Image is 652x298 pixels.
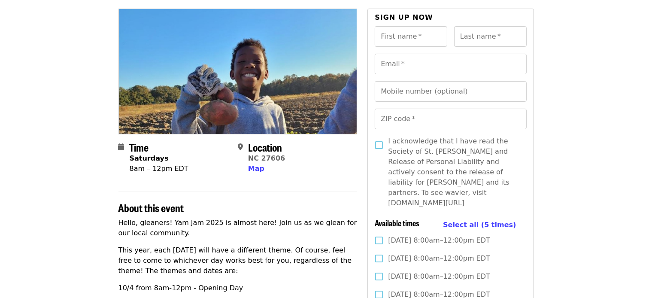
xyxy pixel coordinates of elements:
input: Email [375,54,526,74]
span: Sign up now [375,13,433,21]
span: [DATE] 8:00am–12:00pm EDT [388,235,490,246]
input: ZIP code [375,109,526,129]
input: Mobile number (optional) [375,81,526,102]
img: Yam Jam 2025! organized by Society of St. Andrew [119,9,357,134]
i: calendar icon [118,143,124,151]
input: Last name [454,26,527,47]
span: [DATE] 8:00am–12:00pm EDT [388,271,490,282]
strong: Saturdays [130,154,169,162]
button: Select all (5 times) [443,219,516,231]
span: I acknowledge that I have read the Society of St. [PERSON_NAME] and Release of Personal Liability... [388,136,519,208]
span: Map [248,164,264,173]
span: Available times [375,217,419,228]
span: [DATE] 8:00am–12:00pm EDT [388,253,490,264]
a: NC 27606 [248,154,285,162]
p: 10/4 from 8am-12pm - Opening Day [118,283,358,293]
input: First name [375,26,447,47]
p: Hello, gleaners! Yam Jam 2025 is almost here! Join us as we glean for our local community. [118,218,358,238]
i: map-marker-alt icon [238,143,243,151]
span: Location [248,140,282,155]
div: 8am – 12pm EDT [130,164,188,174]
button: Map [248,164,264,174]
span: Time [130,140,149,155]
span: About this event [118,200,184,215]
p: This year, each [DATE] will have a different theme. Of course, feel free to come to whichever day... [118,245,358,276]
span: Select all (5 times) [443,221,516,229]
